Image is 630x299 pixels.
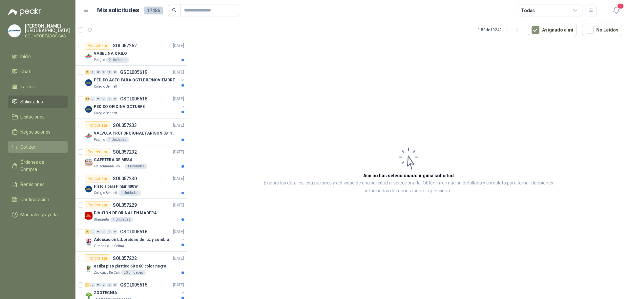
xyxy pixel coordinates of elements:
[8,50,68,63] a: Inicio
[101,229,106,234] div: 0
[120,96,147,101] p: GSOL005618
[94,130,176,137] p: VALVULA PROPORCIONAL PARISON 0811404612 / 4WRPEH6C4 REXROTH
[94,77,175,83] p: PEDIDO ASEO PARA OCTUBRE/NOVIEMBRE
[94,51,127,57] p: VASELINA X KILO
[96,96,101,101] div: 0
[121,270,146,275] div: 20 Unidades
[173,69,184,75] p: [DATE]
[85,265,93,273] img: Company Logo
[75,172,187,199] a: Por cotizarSOL057230[DATE] Company LogoPistola para Pintar 400WColegio Bennett1 Unidades
[110,217,133,222] div: 4 Unidades
[173,202,184,208] p: [DATE]
[113,123,137,128] p: SOL057233
[610,5,622,16] button: 2
[363,172,454,179] h3: Aún no has seleccionado niguna solicitud
[107,70,112,75] div: 0
[94,210,157,216] p: DIVISION DE ORINAL EN MADERA
[101,283,106,287] div: 0
[113,70,117,75] div: 0
[20,143,35,151] span: Cotizar
[173,229,184,235] p: [DATE]
[25,24,70,33] p: [PERSON_NAME] [GEOGRAPHIC_DATA]
[172,8,177,12] span: search
[85,201,110,209] div: Por cotizar
[20,98,43,105] span: Solicitudes
[113,283,117,287] div: 0
[107,96,112,101] div: 0
[173,43,184,49] p: [DATE]
[173,122,184,129] p: [DATE]
[94,84,117,89] p: Colegio Bennett
[101,96,106,101] div: 0
[94,111,117,116] p: Colegio Bennett
[85,212,93,220] img: Company Logo
[113,43,137,48] p: SOL057252
[120,283,147,287] p: GSOL005615
[144,7,163,14] span: 17486
[617,3,624,9] span: 2
[75,119,187,145] a: Por cotizarSOL057233[DATE] Company LogoVALVULA PROPORCIONAL PARISON 0811404612 / 4WRPEH6C4 REXROT...
[94,57,105,63] p: Patojito
[94,164,123,169] p: Fleischmann Foods S.A.
[85,148,110,156] div: Por cotizar
[25,34,70,38] p: COLIMPORTADOS SAS
[94,290,117,296] p: ZOOTECNIA
[8,96,68,108] a: Solicitudes
[521,7,535,14] div: Todas
[8,141,68,153] a: Cotizar
[85,238,93,246] img: Company Logo
[253,179,564,195] p: Explora los detalles, cotizaciones y actividad de una solicitud al seleccionarla. Obtén informaci...
[125,164,147,169] div: 1 Unidades
[85,121,110,129] div: Por cotizar
[8,156,68,176] a: Órdenes de Compra
[94,157,133,163] p: CAFETERA DE MESA
[106,57,129,63] div: 2 Unidades
[85,254,110,262] div: Por cotizar
[94,237,169,243] p: Adecuación Laboratorio de luz y sombra
[85,79,93,87] img: Company Logo
[20,128,51,136] span: Negociaciones
[90,229,95,234] div: 0
[94,217,109,222] p: Blanquita
[8,193,68,206] a: Configuración
[85,42,110,50] div: Por cotizar
[94,183,138,190] p: Pistola para Pintar 400W
[85,229,90,234] div: 5
[101,70,106,75] div: 0
[20,159,61,173] span: Órdenes de Compra
[90,96,95,101] div: 0
[582,24,622,36] button: No Leídos
[85,159,93,166] img: Company Logo
[113,203,137,207] p: SOL057229
[96,283,101,287] div: 0
[173,255,184,262] p: [DATE]
[85,228,185,249] a: 5 0 0 0 0 0 GSOL005616[DATE] Company LogoAdecuación Laboratorio de luz y sombraGimnasio La Colina
[96,229,101,234] div: 0
[20,83,35,90] span: Tareas
[173,282,184,288] p: [DATE]
[75,145,187,172] a: Por cotizarSOL057232[DATE] Company LogoCAFETERA DE MESAFleischmann Foods S.A.1 Unidades
[8,178,68,191] a: Remisiones
[85,185,93,193] img: Company Logo
[94,190,117,196] p: Colegio Bennett
[107,283,112,287] div: 0
[20,196,49,203] span: Configuración
[97,6,139,15] h1: Mis solicitudes
[85,175,110,182] div: Por cotizar
[173,96,184,102] p: [DATE]
[118,190,141,196] div: 1 Unidades
[85,132,93,140] img: Company Logo
[8,65,68,78] a: Chat
[20,211,58,218] span: Manuales y ayuda
[8,126,68,138] a: Negociaciones
[94,263,166,269] p: estiba piso plastico 60 x 60 color negro
[90,70,95,75] div: 0
[173,176,184,182] p: [DATE]
[94,104,145,110] p: PEDIDO OFICINA OCTUBRE
[173,149,184,155] p: [DATE]
[8,25,21,37] img: Company Logo
[75,252,187,278] a: Por cotizarSOL057222[DATE] Company Logoestiba piso plastico 60 x 60 color negroZoologico De Cali2...
[85,70,90,75] div: 2
[85,96,90,101] div: 14
[96,70,101,75] div: 0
